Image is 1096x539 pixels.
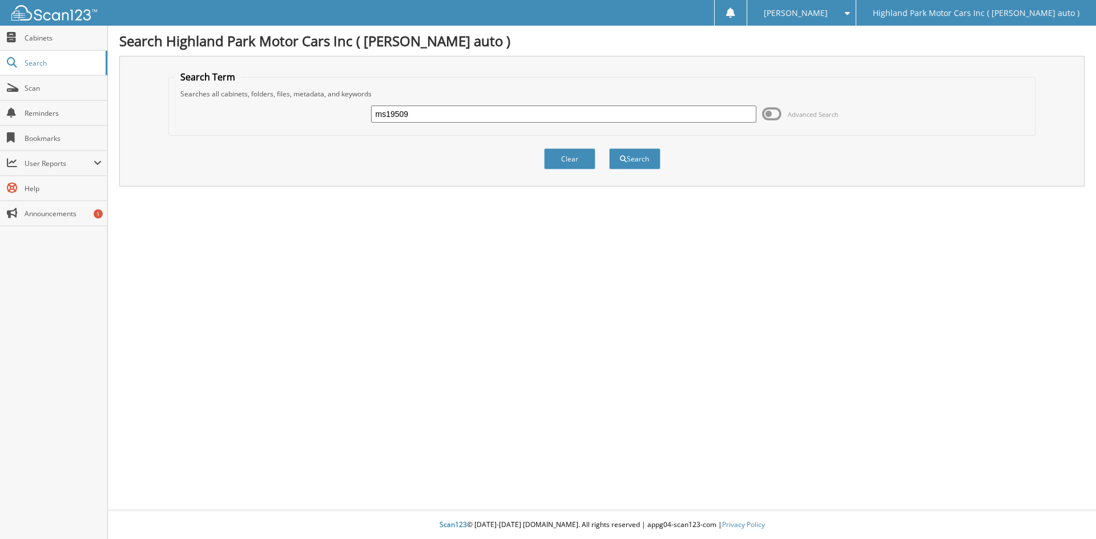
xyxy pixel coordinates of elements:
[544,148,595,169] button: Clear
[873,10,1079,17] span: Highland Park Motor Cars Inc ( [PERSON_NAME] auto )
[25,133,102,143] span: Bookmarks
[764,10,828,17] span: [PERSON_NAME]
[722,520,765,529] a: Privacy Policy
[788,110,839,119] span: Advanced Search
[25,58,100,68] span: Search
[609,148,660,169] button: Search
[175,89,1030,99] div: Searches all cabinets, folders, files, metadata, and keywords
[25,83,102,93] span: Scan
[25,33,102,43] span: Cabinets
[108,511,1096,539] div: © [DATE]-[DATE] [DOMAIN_NAME]. All rights reserved | appg04-scan123-com |
[25,184,102,193] span: Help
[440,520,467,529] span: Scan123
[25,108,102,118] span: Reminders
[25,209,102,218] span: Announcements
[11,5,97,21] img: scan123-logo-white.svg
[1039,484,1096,539] iframe: Chat Widget
[94,209,103,218] div: 1
[175,71,241,83] legend: Search Term
[25,159,94,168] span: User Reports
[119,31,1085,50] h1: Search Highland Park Motor Cars Inc ( [PERSON_NAME] auto )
